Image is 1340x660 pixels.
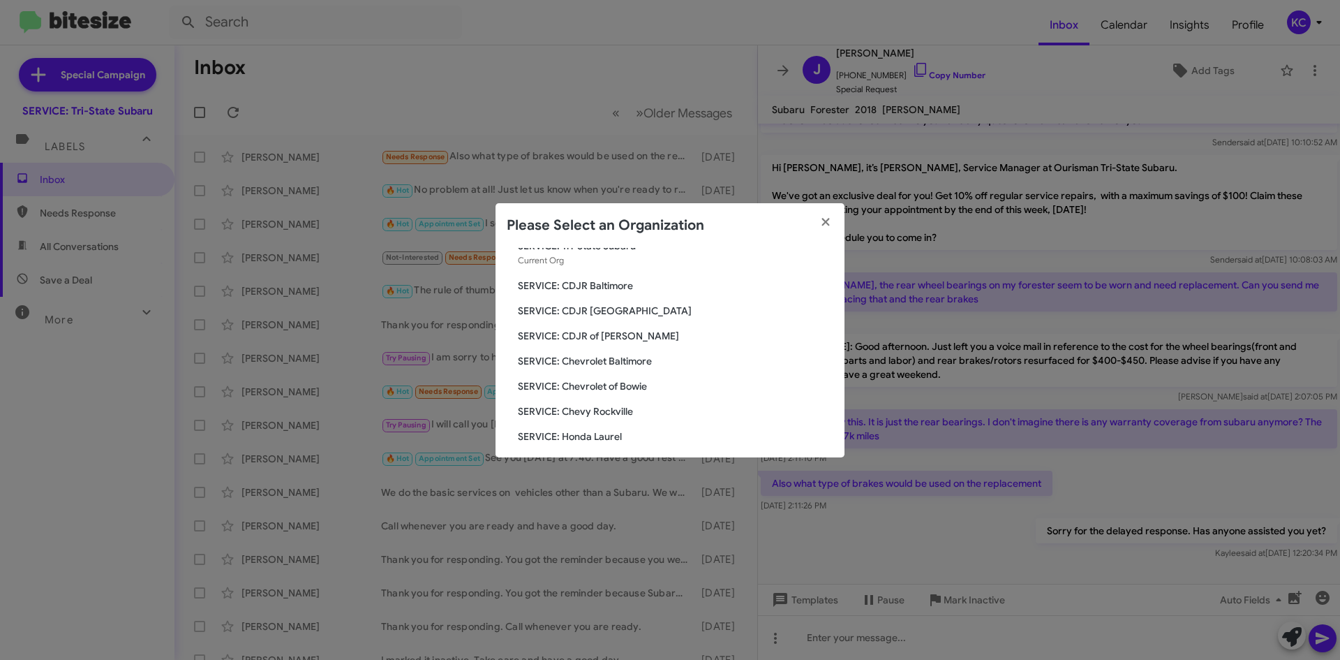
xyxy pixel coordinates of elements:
[518,455,833,469] span: SERVICE: Hyundai of Bowie
[518,354,833,368] span: SERVICE: Chevrolet Baltimore
[507,214,704,237] h2: Please Select an Organization
[518,379,833,393] span: SERVICE: Chevrolet of Bowie
[518,304,833,318] span: SERVICE: CDJR [GEOGRAPHIC_DATA]
[518,279,833,293] span: SERVICE: CDJR Baltimore
[518,255,564,265] span: Current Org
[518,404,833,418] span: SERVICE: Chevy Rockville
[518,430,833,443] span: SERVICE: Honda Laurel
[518,329,833,343] span: SERVICE: CDJR of [PERSON_NAME]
